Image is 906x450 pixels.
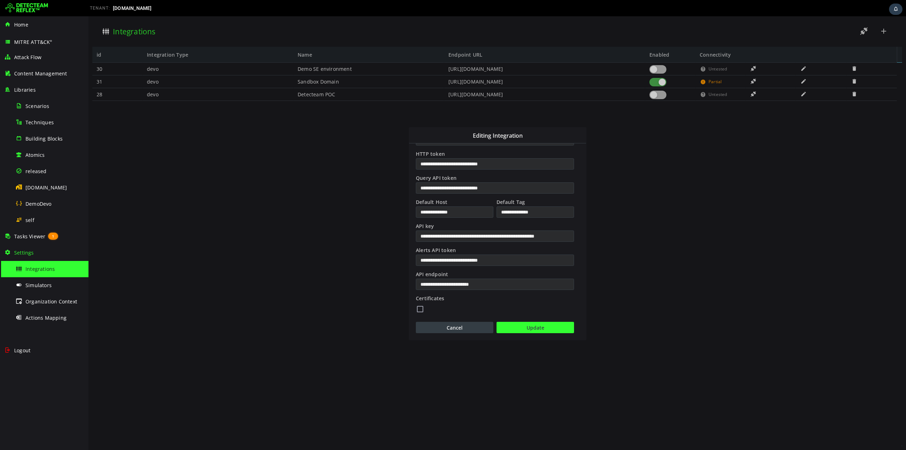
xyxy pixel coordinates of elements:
label: HTTP token [327,133,486,141]
span: DemoDevo [25,200,52,207]
span: released [25,168,47,175]
div: Task Notifications [889,4,902,15]
span: Integrations [25,266,55,272]
label: API endpoint [327,254,486,261]
div: Editing Integration [321,111,498,127]
label: Certificates [327,278,486,285]
span: 1 [48,233,58,240]
span: Simulators [25,282,52,289]
span: Actions Mapping [25,314,67,321]
label: Default Tag [407,181,486,189]
span: Logout [14,347,30,354]
span: Attack Flow [14,54,41,61]
span: Techniques [25,119,54,126]
span: Scenarios [25,103,49,109]
span: Organization Context [25,298,77,305]
label: API key [327,205,486,213]
sup: ® [50,39,52,42]
img: Detecteam logo [5,2,48,14]
span: Atomics [25,152,45,158]
label: Default Host [327,181,406,189]
span: Libraries [14,86,36,93]
button: Certificates [327,287,336,298]
span: [DOMAIN_NAME] [113,5,152,11]
span: [DOMAIN_NAME] [25,184,67,191]
div: Add a new Integration [320,111,498,324]
span: Tasks Viewer [14,233,45,240]
span: TENANT: [90,6,110,11]
span: Home [14,21,28,28]
label: Alerts API token [327,229,486,237]
button: Update [408,306,486,317]
span: self [25,217,34,223]
label: Query API token [327,157,486,165]
span: Settings [14,249,34,256]
button: Cancel [327,306,405,317]
span: MITRE ATT&CK [14,39,52,45]
span: Content Management [14,70,67,77]
span: Building Blocks [25,135,63,142]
